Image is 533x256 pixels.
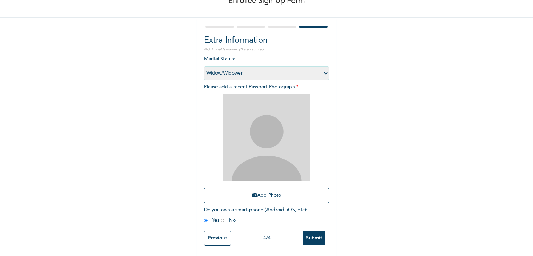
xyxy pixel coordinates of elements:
[223,94,310,181] img: Crop
[204,231,231,246] input: Previous
[204,207,307,223] span: Do you own a smart-phone (Android, iOS, etc) : Yes No
[303,231,325,245] input: Submit
[204,57,329,76] span: Marital Status :
[204,47,329,52] p: NOTE: Fields marked (*) are required
[204,188,329,203] button: Add Photo
[204,85,329,206] span: Please add a recent Passport Photograph
[204,34,329,47] h2: Extra Information
[231,234,303,242] div: 4 / 4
